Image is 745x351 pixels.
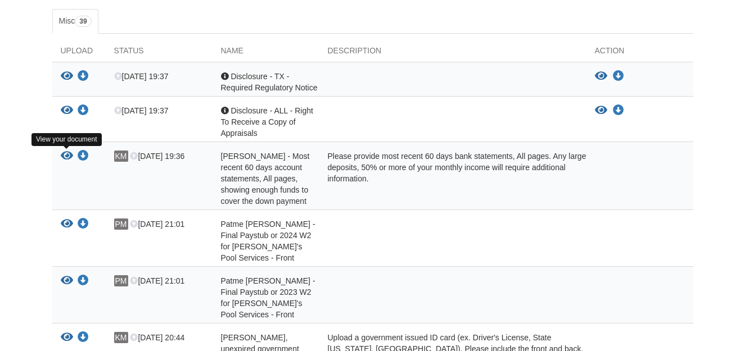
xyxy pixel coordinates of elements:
[114,106,169,115] span: [DATE] 19:37
[61,218,73,230] button: View Patme Mendez - Final Paystub or 2024 W2 for Noah's Pool Services - Front
[61,71,73,83] button: View Disclosure - TX - Required Regulatory Notice
[106,45,213,62] div: Status
[595,71,607,82] button: View Disclosure - TX - Required Regulatory Notice
[586,45,693,62] div: Action
[213,45,319,62] div: Name
[52,9,98,34] a: Misc
[130,333,184,342] span: [DATE] 20:44
[61,275,73,287] button: View Patme Mendez - Final Paystub or 2023 W2 for Noah's Pool Services - Front
[221,152,310,206] span: [PERSON_NAME] - Most recent 60 days account statements, All pages, showing enough funds to cover ...
[78,334,89,343] a: Download Karla Mendez - Valid, unexpired government issued ID
[613,72,624,81] a: Download Disclosure - TX - Required Regulatory Notice
[78,72,89,81] a: Download Disclosure - TX - Required Regulatory Notice
[221,72,318,92] span: Disclosure - TX - Required Regulatory Notice
[61,151,73,162] button: View Karla Mendez - Most recent 60 days account statements, All pages, showing enough funds to co...
[78,107,89,116] a: Download Disclosure - ALL - Right To Receive a Copy of Appraisals
[52,45,106,62] div: Upload
[78,220,89,229] a: Download Patme Mendez - Final Paystub or 2024 W2 for Noah's Pool Services - Front
[130,220,184,229] span: [DATE] 21:01
[114,218,128,230] span: PM
[78,152,89,161] a: Download Karla Mendez - Most recent 60 days account statements, All pages, showing enough funds t...
[319,45,586,62] div: Description
[114,275,128,286] span: PM
[221,276,315,319] span: Patme [PERSON_NAME] - Final Paystub or 2023 W2 for [PERSON_NAME]'s Pool Services - Front
[221,106,313,138] span: Disclosure - ALL - Right To Receive a Copy of Appraisals
[114,332,128,343] span: KM
[61,105,73,117] button: View Disclosure - ALL - Right To Receive a Copy of Appraisals
[319,151,586,207] div: Please provide most recent 60 days bank statements, All pages. Any large deposits, 50% or more of...
[114,72,169,81] span: [DATE] 19:37
[595,105,607,116] button: View Disclosure - ALL - Right To Receive a Copy of Appraisals
[114,151,128,162] span: KM
[130,276,184,285] span: [DATE] 21:01
[75,16,91,27] span: 39
[221,220,315,262] span: Patme [PERSON_NAME] - Final Paystub or 2024 W2 for [PERSON_NAME]'s Pool Services - Front
[78,277,89,286] a: Download Patme Mendez - Final Paystub or 2023 W2 for Noah's Pool Services - Front
[61,332,73,344] button: View Karla Mendez - Valid, unexpired government issued ID
[130,152,184,161] span: [DATE] 19:36
[31,133,102,146] div: View your document
[613,106,624,115] a: Download Disclosure - ALL - Right To Receive a Copy of Appraisals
